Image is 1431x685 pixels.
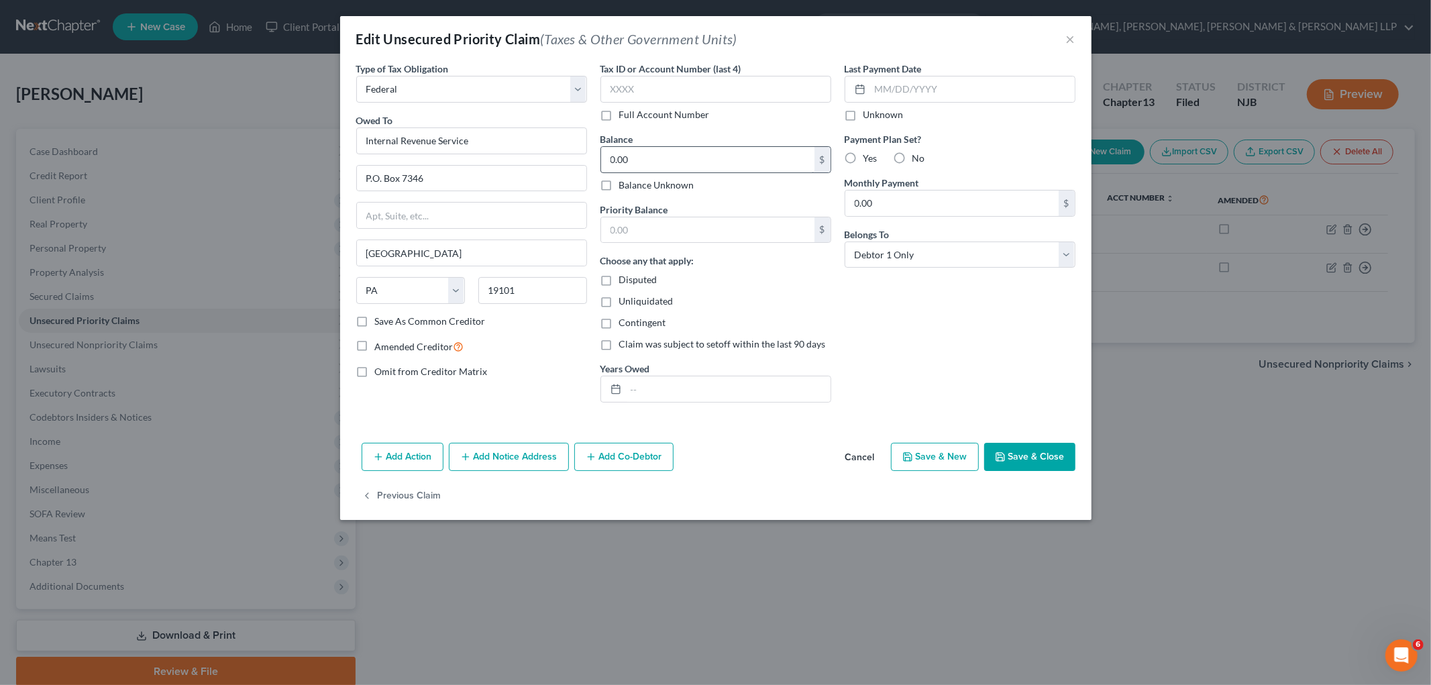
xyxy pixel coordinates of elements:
label: Balance Unknown [619,178,694,192]
span: Amended Creditor [375,341,454,352]
button: Previous Claim [362,482,441,510]
span: Belongs To [845,229,890,240]
label: Priority Balance [600,203,668,217]
span: Contingent [619,317,666,328]
input: MM/DD/YYYY [870,76,1075,102]
span: 6 [1413,639,1424,650]
span: (Taxes & Other Government Units) [540,31,737,47]
span: Type of Tax Obligation [356,63,449,74]
label: Choose any that apply: [600,254,694,268]
label: Tax ID or Account Number (last 4) [600,62,741,76]
span: Yes [863,152,878,164]
span: No [912,152,925,164]
label: Balance [600,132,633,146]
span: Unliquidated [619,295,674,307]
button: Cancel [835,444,886,471]
span: Claim was subject to setoff within the last 90 days [619,338,826,350]
label: Monthly Payment [845,176,919,190]
span: Omit from Creditor Matrix [375,366,488,377]
label: Years Owed [600,362,650,376]
label: Save As Common Creditor [375,315,486,328]
button: Add Co-Debtor [574,443,674,471]
label: Last Payment Date [845,62,922,76]
button: Add Action [362,443,443,471]
input: Search creditor by name... [356,127,587,154]
input: 0.00 [845,191,1059,216]
button: Save & New [891,443,979,471]
label: Full Account Number [619,108,710,121]
div: $ [814,147,831,172]
input: Enter city... [357,240,586,266]
button: Save & Close [984,443,1075,471]
label: Payment Plan Set? [845,132,1075,146]
div: Edit Unsecured Priority Claim [356,30,737,48]
span: Disputed [619,274,657,285]
input: Enter address... [357,166,586,191]
div: $ [1059,191,1075,216]
button: Add Notice Address [449,443,569,471]
input: Apt, Suite, etc... [357,203,586,228]
input: XXXX [600,76,831,103]
input: Enter zip... [478,277,587,304]
input: 0.00 [601,147,814,172]
div: $ [814,217,831,243]
input: 0.00 [601,217,814,243]
span: Owed To [356,115,393,126]
input: -- [626,376,831,402]
iframe: Intercom live chat [1385,639,1418,672]
button: × [1066,31,1075,47]
label: Unknown [863,108,904,121]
